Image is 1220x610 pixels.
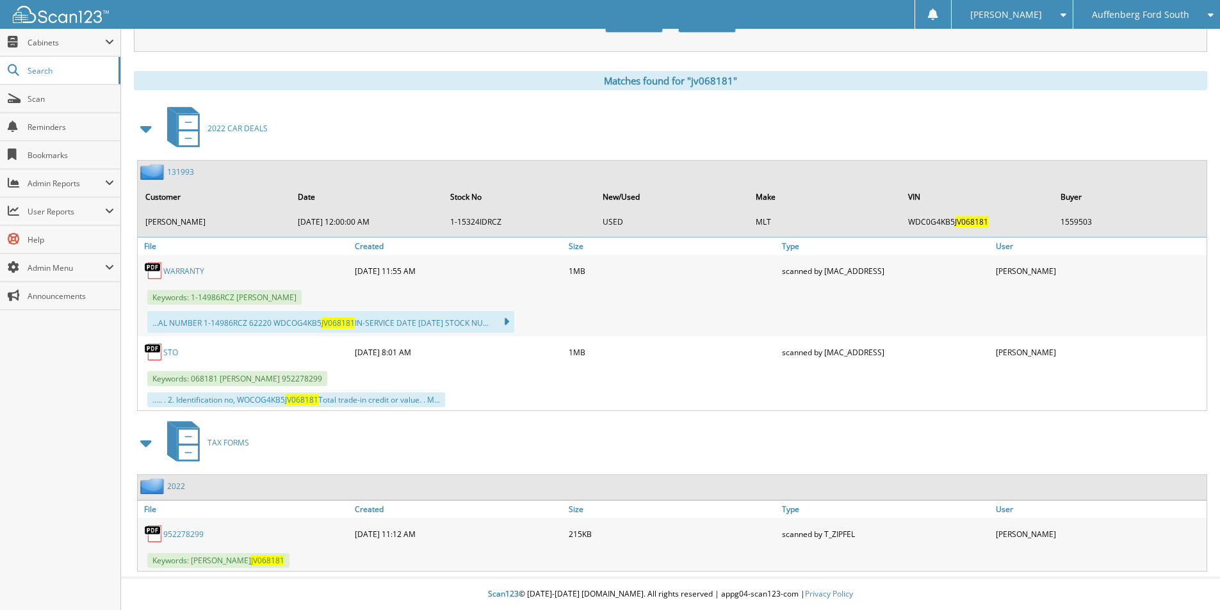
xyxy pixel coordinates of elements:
[1054,184,1205,210] th: Buyer
[779,258,993,284] div: scanned by [MAC_ADDRESS]
[159,417,249,468] a: TAX FORMS
[28,93,114,104] span: Scan
[352,237,565,255] a: Created
[144,342,163,362] img: PDF.png
[779,237,993,255] a: Type
[139,184,290,210] th: Customer
[1092,11,1189,19] span: Auffenberg Ford South
[596,211,747,232] td: USED
[163,266,204,277] a: WARRANTY
[28,291,114,301] span: Announcements
[147,392,445,407] div: ..... . 2. Identification no, WOCOG4KB5 Total trade-in credit or value. . M...
[596,184,747,210] th: New/Used
[352,258,565,284] div: [DATE] 11:55 AM
[291,184,443,210] th: Date
[1054,211,1205,232] td: 1559503
[28,262,105,273] span: Admin Menu
[28,37,105,48] span: Cabinets
[1156,549,1220,610] iframe: Chat Widget
[147,371,327,386] span: Keywords: 068181 [PERSON_NAME] 952278299
[163,347,178,358] a: STO
[779,521,993,547] div: scanned by T_ZIPFEL
[28,178,105,189] span: Admin Reports
[28,122,114,132] span: Reminders
[749,184,900,210] th: Make
[352,339,565,365] div: [DATE] 8:01 AM
[207,437,249,448] span: TAX FORMS
[970,11,1042,19] span: [PERSON_NAME]
[321,317,355,328] span: JV068181
[352,501,565,518] a: Created
[28,206,105,217] span: User Reports
[138,237,352,255] a: File
[993,237,1207,255] a: User
[134,71,1207,90] div: Matches found for "jv068181"
[444,184,595,210] th: Stock No
[291,211,443,232] td: [DATE] 12:00:00 AM
[28,65,112,76] span: Search
[955,216,988,227] span: JV068181
[993,521,1207,547] div: [PERSON_NAME]
[147,553,289,568] span: Keywords: [PERSON_NAME]
[444,211,595,232] td: 1-15324IDRCZ
[488,588,519,599] span: Scan123
[138,501,352,518] a: File
[565,339,779,365] div: 1MB
[902,184,1053,210] th: VIN
[993,501,1207,518] a: User
[285,394,318,405] span: JV068181
[159,103,268,154] a: 2022 CAR DEALS
[993,339,1207,365] div: [PERSON_NAME]
[163,529,204,540] a: 952278299
[779,339,993,365] div: scanned by [MAC_ADDRESS]
[144,524,163,543] img: PDF.png
[121,579,1220,610] div: © [DATE]-[DATE] [DOMAIN_NAME]. All rights reserved | appg04-scan123-com |
[352,521,565,547] div: [DATE] 11:12 AM
[749,211,900,232] td: MLT
[565,521,779,547] div: 215KB
[28,234,114,245] span: Help
[805,588,853,599] a: Privacy Policy
[565,258,779,284] div: 1MB
[13,6,109,23] img: scan123-logo-white.svg
[779,501,993,518] a: Type
[207,123,268,134] span: 2022 CAR DEALS
[140,164,167,180] img: folder2.png
[565,237,779,255] a: Size
[902,211,1053,232] td: WDC0G4KB5
[251,555,284,566] span: JV068181
[139,211,290,232] td: [PERSON_NAME]
[144,261,163,280] img: PDF.png
[147,290,302,305] span: Keywords: 1-14986RCZ [PERSON_NAME]
[147,311,514,333] div: ...AL NUMBER 1-14986RCZ 62220 WDCOG4KB5 IN-SERVICE DATE [DATE] STOCK NU...
[140,478,167,494] img: folder2.png
[167,481,185,492] a: 2022
[993,258,1207,284] div: [PERSON_NAME]
[28,150,114,161] span: Bookmarks
[167,166,194,177] a: 131993
[565,501,779,518] a: Size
